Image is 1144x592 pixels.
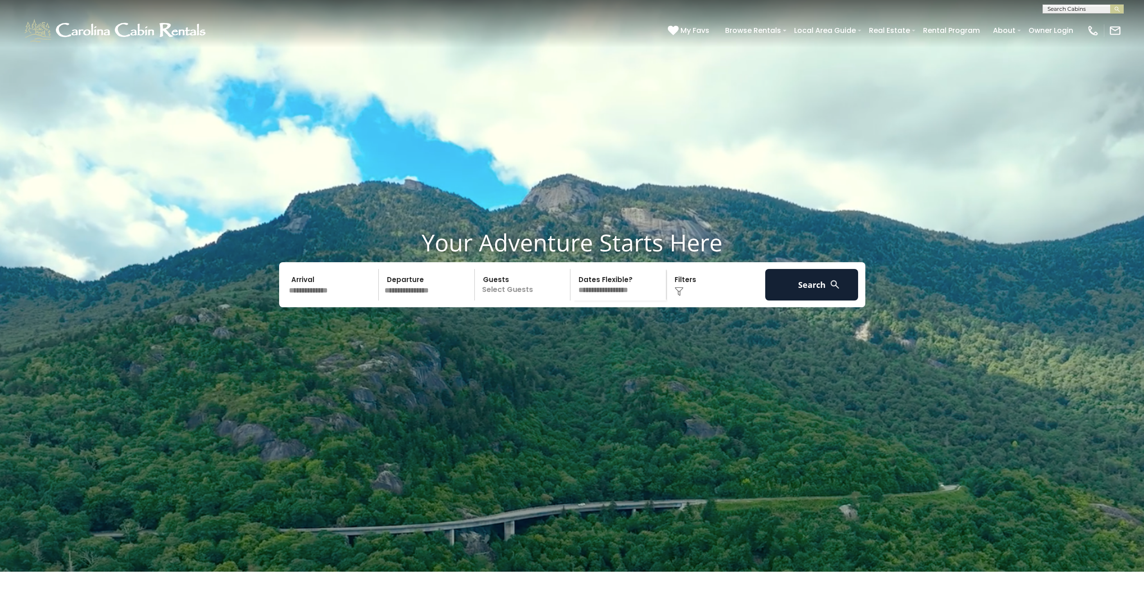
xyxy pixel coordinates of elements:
[675,287,684,296] img: filter--v1.png
[478,269,570,301] p: Select Guests
[988,23,1020,38] a: About
[829,279,841,290] img: search-regular-white.png
[23,17,210,44] img: White-1-1-2.png
[765,269,859,301] button: Search
[1109,24,1121,37] img: mail-regular-white.png
[7,228,1137,256] h1: Your Adventure Starts Here
[721,23,786,38] a: Browse Rentals
[919,23,984,38] a: Rental Program
[1024,23,1078,38] a: Owner Login
[668,25,712,36] a: My Favs
[864,23,914,38] a: Real Estate
[680,25,709,36] span: My Favs
[790,23,860,38] a: Local Area Guide
[1087,24,1099,37] img: phone-regular-white.png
